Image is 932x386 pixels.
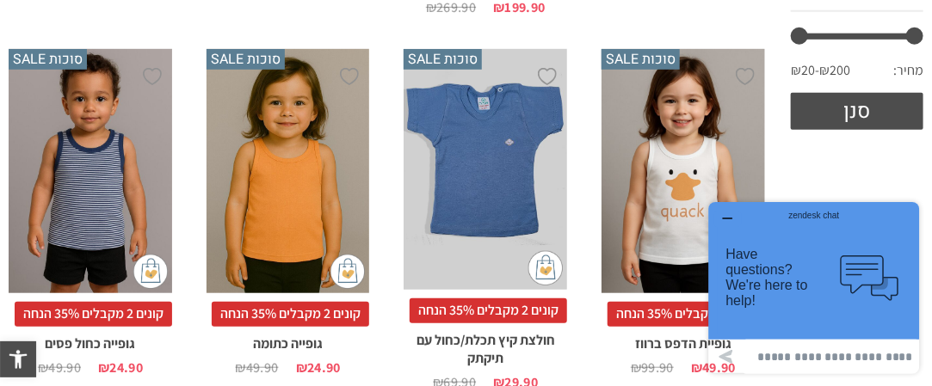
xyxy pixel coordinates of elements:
[702,195,926,380] iframe: פותח יישומון שאפשר לשוחח בו בצ'אט עם אחד הנציגים שלנו
[404,49,482,70] span: סוכות SALE
[207,327,370,353] h2: גופייה כתומה
[98,358,109,377] span: ₪
[791,57,923,93] div: מחיר: —
[9,49,172,376] a: סוכות SALE גופייה כחול פסים קונים 2 מקבלים 35% הנחהגופייה כחול פסים
[819,61,850,80] span: ₪200
[330,254,365,289] img: cat-mini-atc.png
[631,358,674,377] bdi: 99.90
[691,358,736,377] bdi: 49.90
[236,358,246,377] span: ₪
[38,358,81,377] bdi: 49.90
[9,327,172,353] h2: גופייה כחול פסים
[296,358,341,377] bdi: 24.90
[296,358,307,377] span: ₪
[791,93,923,130] button: סנן
[133,254,168,289] img: cat-mini-atc.png
[236,358,279,377] bdi: 49.90
[691,358,702,377] span: ₪
[207,49,370,376] a: סוכות SALE גופייה כתומה קונים 2 מקבלים 35% הנחהגופייה כתומה
[791,61,819,80] span: ₪20
[98,358,143,377] bdi: 24.90
[608,302,765,326] span: קונים 2 מקבלים 35% הנחה
[15,302,172,326] span: קונים 2 מקבלים 35% הנחה
[9,49,87,70] span: סוכות SALE
[207,49,285,70] span: סוכות SALE
[602,49,765,376] a: סוכות SALE גופיית הדפס ברווז קונים 2 מקבלים 35% הנחהגופיית הדפס ברווז
[410,298,567,322] span: קונים 2 מקבלים 35% הנחה
[602,327,765,353] h2: גופיית הדפס ברווז
[212,302,369,326] span: קונים 2 מקבלים 35% הנחה
[38,358,48,377] span: ₪
[528,251,563,285] img: cat-mini-atc.png
[631,358,641,377] span: ₪
[404,323,567,368] h2: חולצת קיץ תכלת/כחול עם תיקתק
[602,49,680,70] span: סוכות SALE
